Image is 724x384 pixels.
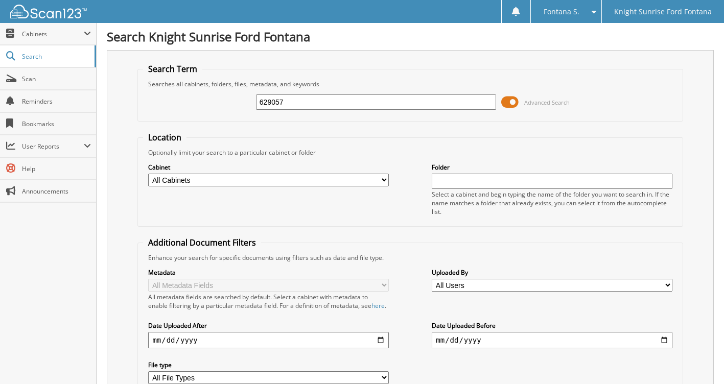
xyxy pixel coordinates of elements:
label: File type [148,361,388,369]
input: start [148,332,388,348]
span: Help [22,164,91,173]
label: Date Uploaded After [148,321,388,330]
h1: Search Knight Sunrise Ford Fontana [107,28,714,45]
a: here [371,301,385,310]
div: Optionally limit your search to a particular cabinet or folder [143,148,677,157]
span: User Reports [22,142,84,151]
iframe: Chat Widget [673,335,724,384]
div: Enhance your search for specific documents using filters such as date and file type. [143,253,677,262]
legend: Additional Document Filters [143,237,261,248]
label: Metadata [148,268,388,277]
span: Cabinets [22,30,84,38]
span: Reminders [22,97,91,106]
label: Cabinet [148,163,388,172]
div: Searches all cabinets, folders, files, metadata, and keywords [143,80,677,88]
span: Fontana S. [544,9,579,15]
div: Select a cabinet and begin typing the name of the folder you want to search in. If the name match... [432,190,672,216]
span: Announcements [22,187,91,196]
label: Folder [432,163,672,172]
span: Bookmarks [22,119,91,128]
input: end [432,332,672,348]
span: Search [22,52,89,61]
span: Advanced Search [524,99,570,106]
div: All metadata fields are searched by default. Select a cabinet with metadata to enable filtering b... [148,293,388,310]
label: Uploaded By [432,268,672,277]
span: Knight Sunrise Ford Fontana [614,9,712,15]
img: scan123-logo-white.svg [10,5,87,18]
label: Date Uploaded Before [432,321,672,330]
span: Scan [22,75,91,83]
legend: Search Term [143,63,202,75]
legend: Location [143,132,186,143]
